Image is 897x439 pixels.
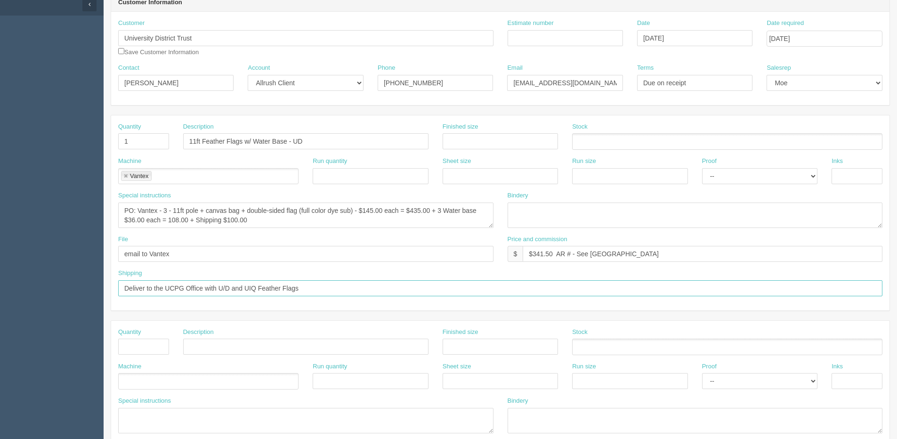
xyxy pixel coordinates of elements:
div: $ [508,246,523,262]
label: Inks [832,362,843,371]
label: Run quantity [313,362,347,371]
label: Stock [572,122,588,131]
label: Stock [572,328,588,337]
label: Customer [118,19,145,28]
label: Estimate number [508,19,554,28]
textarea: PO: Vantex - 3 - 11ft pole + canvas bag + double-sided flag (full color dye sub) - $145.00 each =... [118,203,493,228]
label: Date [637,19,650,28]
label: Description [183,122,214,131]
label: Special instructions [118,191,171,200]
label: Quantity [118,122,141,131]
label: Run size [572,157,596,166]
label: Description [183,328,214,337]
label: Sheet size [443,157,471,166]
label: Contact [118,64,139,73]
label: Machine [118,362,141,371]
label: Proof [702,157,717,166]
label: Special instructions [118,397,171,406]
div: Save Customer Information [118,19,493,57]
div: Vantex [130,173,149,179]
label: Bindery [508,191,528,200]
input: Enter customer name [118,30,493,46]
label: Email [507,64,523,73]
label: Bindery [508,397,528,406]
label: Finished size [443,122,478,131]
label: Salesrep [767,64,791,73]
label: Date required [767,19,804,28]
label: Finished size [443,328,478,337]
label: Account [248,64,270,73]
label: Shipping [118,269,142,278]
label: Run size [572,362,596,371]
label: Sheet size [443,362,471,371]
label: Terms [637,64,654,73]
label: Phone [378,64,396,73]
label: Run quantity [313,157,347,166]
label: Price and commission [508,235,567,244]
label: Inks [832,157,843,166]
label: Proof [702,362,717,371]
label: Quantity [118,328,141,337]
label: File [118,235,128,244]
label: Machine [118,157,141,166]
